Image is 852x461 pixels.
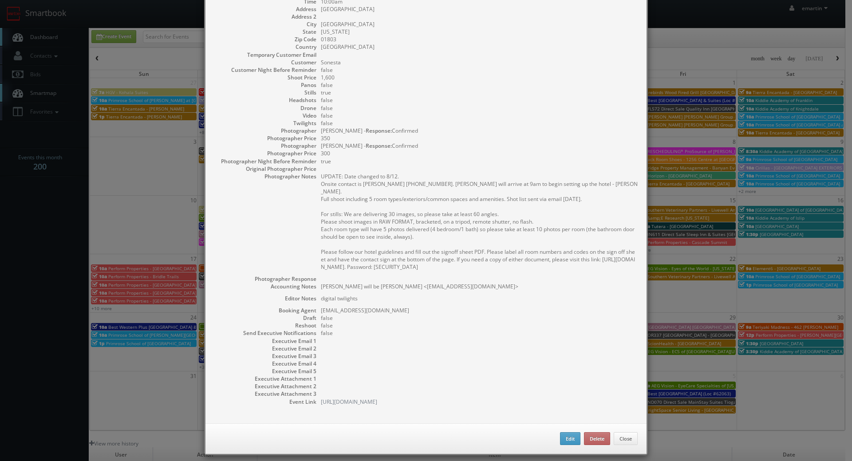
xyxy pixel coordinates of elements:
dd: [PERSON_NAME] - Confirmed [321,142,638,150]
pre: digital twilights [321,295,638,302]
dt: Reshoot [214,322,316,329]
dt: Executive Attachment 3 [214,390,316,398]
dd: false [321,329,638,337]
b: Response: [366,142,392,150]
dd: false [321,66,638,74]
dt: Photographer Notes [214,173,316,180]
dd: false [321,112,638,119]
dd: [GEOGRAPHIC_DATA] [321,43,638,51]
b: Response: [366,127,392,134]
dt: Executive Email 3 [214,352,316,360]
dt: Event Link [214,398,316,406]
dd: false [321,104,638,112]
dd: 300 [321,150,638,157]
dt: Executive Email 5 [214,367,316,375]
dt: Customer [214,59,316,66]
dd: false [321,322,638,329]
dd: [EMAIL_ADDRESS][DOMAIN_NAME] [321,307,638,314]
dt: Photographer Price [214,150,316,157]
dt: Executive Email 2 [214,345,316,352]
dt: Editor Notes [214,295,316,302]
dt: Photographer Night Before Reminder [214,158,316,165]
dd: false [321,96,638,104]
dt: Video [214,112,316,119]
a: [URL][DOMAIN_NAME] [321,398,377,406]
dt: Stills [214,89,316,96]
dd: Sonesta [321,59,638,66]
dd: 350 [321,134,638,142]
dt: Twilights [214,119,316,127]
button: Edit [560,432,580,445]
dt: Photographer Price [214,134,316,142]
dt: Drone [214,104,316,112]
dt: Address 2 [214,13,316,20]
dt: Booking Agent [214,307,316,314]
dt: Photographer [214,142,316,150]
dt: Executive Email 1 [214,337,316,345]
pre: UPDATE: Date changed to 8/12. Onsite contact is [PERSON_NAME] [PHONE_NUMBER]. [PERSON_NAME] will ... [321,173,638,271]
dt: Original Photographer Price [214,165,316,173]
dd: 1,600 [321,74,638,81]
dt: Panos [214,81,316,89]
button: Close [614,432,638,445]
dt: Send Executive Notifications [214,329,316,337]
dd: [GEOGRAPHIC_DATA] [321,5,638,13]
dt: Country [214,43,316,51]
dd: [PERSON_NAME] - Confirmed [321,127,638,134]
dt: Customer Night Before Reminder [214,66,316,74]
dt: Draft [214,314,316,322]
dd: true [321,158,638,165]
dt: Executive Attachment 2 [214,382,316,390]
dt: Temporary Customer Email [214,51,316,59]
button: Delete [584,432,610,445]
dt: Headshots [214,96,316,104]
dd: false [321,314,638,322]
pre: [PERSON_NAME] will be [PERSON_NAME] <[EMAIL_ADDRESS][DOMAIN_NAME]> [321,283,638,290]
dt: Photographer [214,127,316,134]
dd: false [321,119,638,127]
dd: false [321,81,638,89]
dt: Executive Attachment 1 [214,375,316,382]
dd: true [321,89,638,96]
dd: [GEOGRAPHIC_DATA] [321,20,638,28]
dd: 01803 [321,35,638,43]
dt: Executive Email 4 [214,360,316,367]
dt: Shoot Price [214,74,316,81]
dt: Photographer Response [214,275,316,283]
dt: City [214,20,316,28]
dt: Address [214,5,316,13]
dt: Zip Code [214,35,316,43]
dt: Accounting Notes [214,283,316,290]
dd: [US_STATE] [321,28,638,35]
dt: State [214,28,316,35]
